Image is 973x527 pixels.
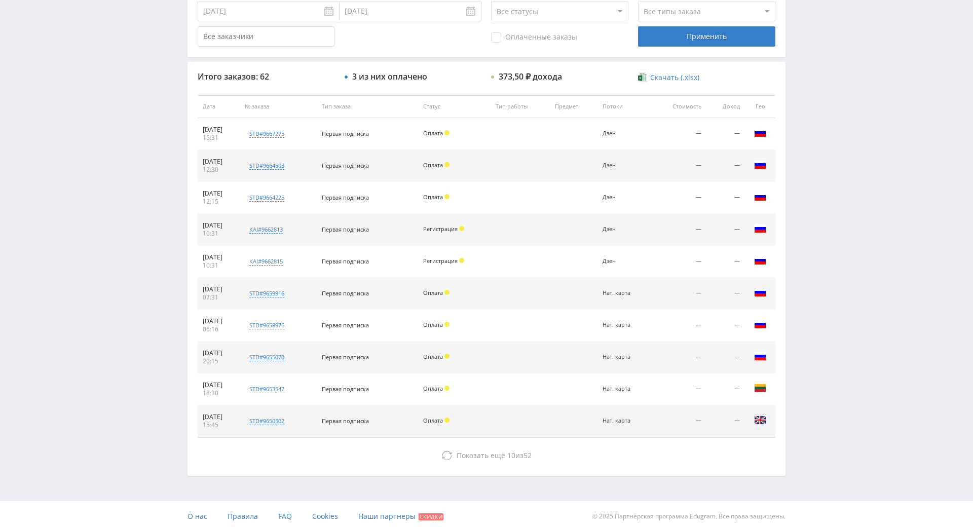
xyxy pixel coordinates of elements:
[603,386,646,392] div: Нат. карта
[249,321,284,329] div: std#9658976
[322,417,369,425] span: Первая подписка
[491,95,550,118] th: Тип работы
[651,246,706,278] td: —
[706,182,745,214] td: —
[352,72,427,81] div: 3 из них оплачено
[650,73,699,82] span: Скачать (.xlsx)
[745,95,775,118] th: Гео
[322,257,369,265] span: Первая подписка
[203,134,235,142] div: 15:31
[203,293,235,302] div: 07:31
[322,385,369,393] span: Первая подписка
[651,405,706,437] td: —
[706,118,745,150] td: —
[203,325,235,333] div: 06:16
[249,257,283,266] div: kai#9662815
[203,126,235,134] div: [DATE]
[603,194,646,201] div: Дзен
[322,321,369,329] span: Первая подписка
[322,162,369,169] span: Первая подписка
[754,127,766,139] img: rus.png
[423,193,443,201] span: Оплата
[444,290,450,295] span: Холд
[754,254,766,267] img: rus.png
[203,221,235,230] div: [DATE]
[706,150,745,182] td: —
[423,353,443,360] span: Оплата
[444,418,450,423] span: Холд
[603,354,646,360] div: Нат. карта
[278,511,292,521] span: FAQ
[423,129,443,137] span: Оплата
[603,290,646,296] div: Нат. карта
[249,194,284,202] div: std#9664225
[322,194,369,201] span: Первая подписка
[651,214,706,246] td: —
[423,289,443,296] span: Оплата
[423,385,443,392] span: Оплата
[651,342,706,373] td: —
[706,405,745,437] td: —
[249,162,284,170] div: std#9664503
[203,230,235,238] div: 10:31
[499,72,562,81] div: 373,50 ₽ дохода
[444,130,450,135] span: Холд
[444,162,450,167] span: Холд
[651,118,706,150] td: —
[603,258,646,265] div: Дзен
[358,511,416,521] span: Наши партнеры
[203,158,235,166] div: [DATE]
[651,182,706,214] td: —
[188,511,207,521] span: О нас
[444,354,450,359] span: Холд
[203,198,235,206] div: 12:15
[203,389,235,397] div: 18:30
[203,413,235,421] div: [DATE]
[249,353,284,361] div: std#9655070
[317,95,418,118] th: Тип заказа
[706,246,745,278] td: —
[249,225,283,234] div: kai#9662813
[507,450,515,460] span: 10
[249,289,284,297] div: std#9659916
[444,322,450,327] span: Холд
[651,310,706,342] td: —
[603,162,646,169] div: Дзен
[603,322,646,328] div: Нат. карта
[423,257,458,265] span: Регистрация
[523,450,532,460] span: 52
[423,417,443,424] span: Оплата
[203,349,235,357] div: [DATE]
[418,95,491,118] th: Статус
[203,317,235,325] div: [DATE]
[228,511,258,521] span: Правила
[706,373,745,405] td: —
[550,95,597,118] th: Предмет
[651,95,706,118] th: Стоимость
[459,258,464,263] span: Холд
[444,194,450,199] span: Холд
[423,321,443,328] span: Оплата
[706,342,745,373] td: —
[651,150,706,182] td: —
[249,385,284,393] div: std#9653542
[597,95,651,118] th: Потоки
[419,513,443,520] span: Скидки
[706,214,745,246] td: —
[249,417,284,425] div: std#9650502
[198,26,334,47] input: Все заказчики
[198,445,775,466] button: Показать ещё 10из52
[459,226,464,231] span: Холд
[322,225,369,233] span: Первая подписка
[638,72,699,83] a: Скачать (.xlsx)
[491,32,577,43] span: Оплаченные заказы
[651,278,706,310] td: —
[706,278,745,310] td: —
[638,26,775,47] div: Применить
[322,289,369,297] span: Первая подписка
[312,511,338,521] span: Cookies
[603,226,646,233] div: Дзен
[603,418,646,424] div: Нат. карта
[203,357,235,365] div: 20:15
[754,286,766,298] img: rus.png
